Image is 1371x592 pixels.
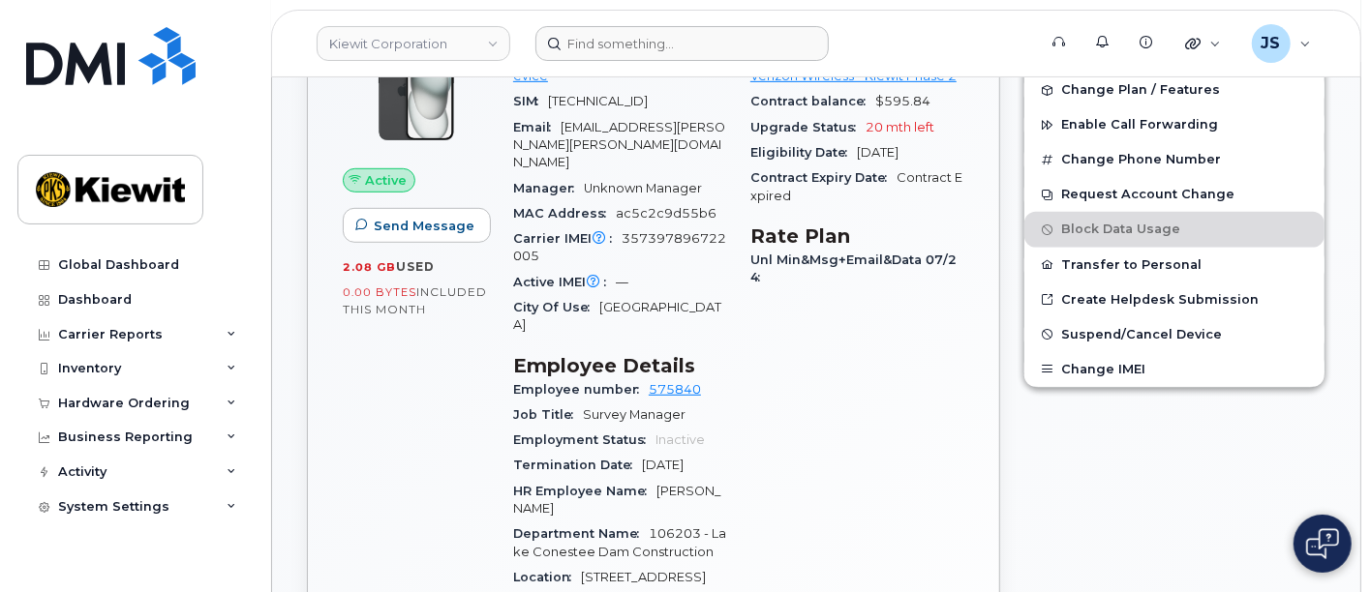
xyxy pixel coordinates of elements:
[1024,177,1325,212] button: Request Account Change
[857,145,899,160] span: [DATE]
[642,458,684,472] span: [DATE]
[548,94,648,108] span: [TECHNICAL_ID]
[513,432,655,447] span: Employment Status
[343,285,416,299] span: 0.00 Bytes
[750,120,866,134] span: Upgrade Status
[513,484,656,498] span: HR Employee Name
[1024,248,1325,282] button: Transfer to Personal
[1024,142,1325,177] button: Change Phone Number
[1024,107,1325,142] button: Enable Call Forwarding
[396,259,435,274] span: used
[1262,32,1281,55] span: JS
[513,120,725,170] span: [EMAIL_ADDRESS][PERSON_NAME][PERSON_NAME][DOMAIN_NAME]
[1306,528,1339,559] img: Open chat
[513,120,561,134] span: Email
[750,224,964,248] h3: Rate Plan
[616,275,628,289] span: —
[750,145,857,160] span: Eligibility Date
[875,94,930,108] span: $595.84
[513,407,583,422] span: Job Title
[1061,327,1222,341] span: Suspend/Cancel Device
[750,94,875,108] span: Contract balance
[655,432,705,447] span: Inactive
[513,275,616,289] span: Active IMEI
[513,458,642,472] span: Termination Date
[750,170,962,202] span: Contract Expired
[513,300,721,332] span: [GEOGRAPHIC_DATA]
[513,382,649,397] span: Employee number
[750,252,957,284] span: Unl Min&Msg+Email&Data 07/24
[513,570,581,584] span: Location
[1024,212,1325,247] button: Block Data Usage
[583,407,685,422] span: Survey Manager
[581,570,706,584] span: [STREET_ADDRESS]
[1172,24,1234,63] div: Quicklinks
[317,26,510,61] a: Kiewit Corporation
[1024,352,1325,387] button: Change IMEI
[513,231,622,246] span: Carrier IMEI
[513,181,584,195] span: Manager
[358,33,474,149] img: iPhone_15_Black.png
[649,382,701,397] a: 575840
[750,170,897,185] span: Contract Expiry Date
[1024,73,1325,107] button: Change Plan / Features
[513,94,548,108] span: SIM
[513,300,599,314] span: City Of Use
[1024,282,1325,317] a: Create Helpdesk Submission
[365,171,407,190] span: Active
[343,284,487,316] span: included this month
[584,181,702,195] span: Unknown Manager
[513,484,720,516] span: [PERSON_NAME]
[1024,317,1325,352] button: Suspend/Cancel Device
[616,206,716,221] span: ac5c2c9d55b6
[343,260,396,274] span: 2.08 GB
[513,354,727,377] h3: Employee Details
[535,26,829,61] input: Find something...
[343,208,491,243] button: Send Message
[513,526,649,541] span: Department Name
[866,120,934,134] span: 20 mth left
[513,526,726,558] span: 106203 - Lake Conestee Dam Construction
[1061,118,1218,133] span: Enable Call Forwarding
[513,206,616,221] span: MAC Address
[1238,24,1325,63] div: Jenna Savard
[1061,83,1220,98] span: Change Plan / Features
[374,217,474,235] span: Send Message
